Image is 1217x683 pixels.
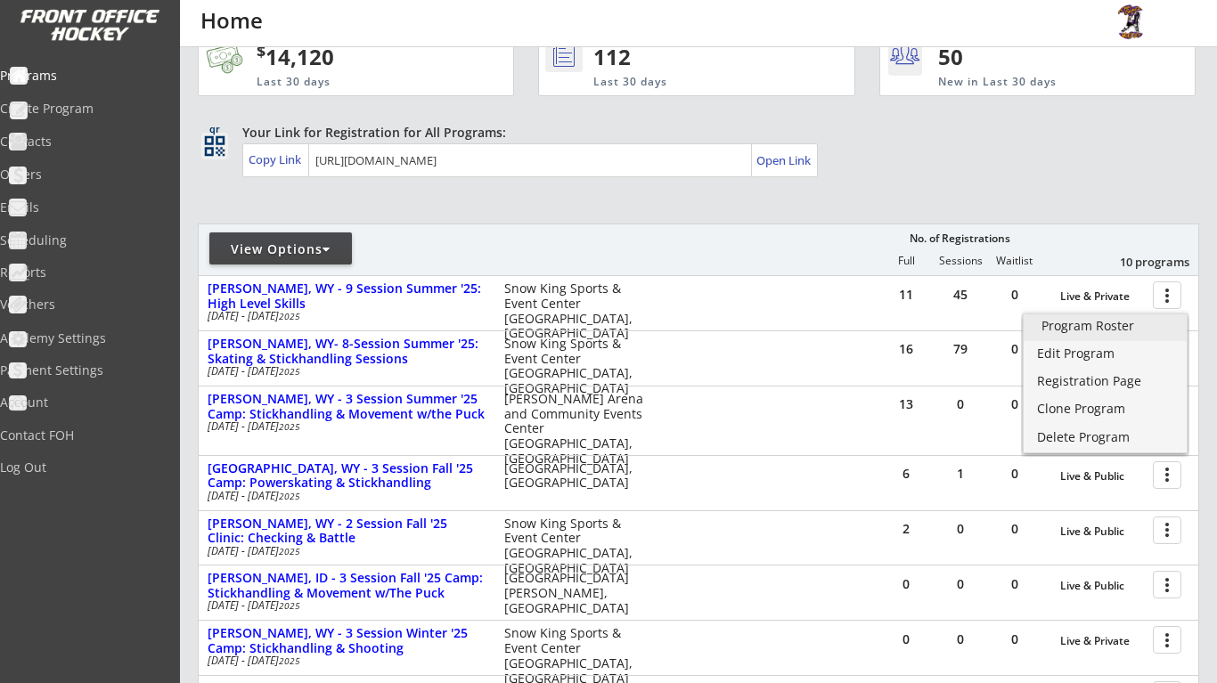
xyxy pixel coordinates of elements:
[756,148,813,173] a: Open Link
[208,281,486,312] div: [PERSON_NAME], WY - 9 Session Summer '25: High Level Skills
[988,398,1041,411] div: 0
[1024,370,1187,396] a: Registration Page
[208,655,480,666] div: [DATE] - [DATE]
[279,490,300,502] em: 2025
[879,343,933,355] div: 16
[504,281,644,341] div: Snow King Sports & Event Center [GEOGRAPHIC_DATA], [GEOGRAPHIC_DATA]
[201,133,228,159] button: qr_code
[208,491,480,501] div: [DATE] - [DATE]
[904,232,1015,245] div: No. of Registrations
[988,578,1041,590] div: 0
[242,124,1144,142] div: Your Link for Registration for All Programs:
[1153,281,1181,309] button: more_vert
[988,633,1041,646] div: 0
[934,468,987,480] div: 1
[593,42,794,72] div: 112
[249,151,305,167] div: Copy Link
[279,420,300,433] em: 2025
[879,578,933,590] div: 0
[1060,525,1144,538] div: Live & Public
[208,366,480,377] div: [DATE] - [DATE]
[208,600,480,611] div: [DATE] - [DATE]
[934,255,987,267] div: Sessions
[879,523,933,535] div: 2
[208,626,486,656] div: [PERSON_NAME], WY - 3 Session Winter '25 Camp: Stickhandling & Shooting
[279,545,300,557] em: 2025
[208,421,480,432] div: [DATE] - [DATE]
[1037,431,1173,443] div: Delete Program
[1024,314,1187,341] a: Program Roster
[934,633,987,646] div: 0
[279,310,300,322] em: 2025
[203,124,225,135] div: qr
[879,255,933,267] div: Full
[504,392,644,467] div: [PERSON_NAME] Arena and Community Events Center [GEOGRAPHIC_DATA], [GEOGRAPHIC_DATA]
[879,633,933,646] div: 0
[279,365,300,378] em: 2025
[988,289,1041,301] div: 0
[1041,320,1169,332] div: Program Roster
[934,578,987,590] div: 0
[1153,461,1181,489] button: more_vert
[938,42,1048,72] div: 50
[988,523,1041,535] div: 0
[279,599,300,612] em: 2025
[1153,516,1181,544] button: more_vert
[504,337,644,396] div: Snow King Sports & Event Center [GEOGRAPHIC_DATA], [GEOGRAPHIC_DATA]
[504,571,644,615] div: [GEOGRAPHIC_DATA] [PERSON_NAME], [GEOGRAPHIC_DATA]
[879,468,933,480] div: 6
[593,75,780,90] div: Last 30 days
[504,516,644,576] div: Snow King Sports & Event Center [GEOGRAPHIC_DATA], [GEOGRAPHIC_DATA]
[988,468,1041,480] div: 0
[208,311,480,321] div: [DATE] - [DATE]
[988,343,1041,355] div: 0
[504,461,644,492] div: [GEOGRAPHIC_DATA], [GEOGRAPHIC_DATA]
[1060,635,1144,647] div: Live & Private
[257,75,434,90] div: Last 30 days
[879,398,933,411] div: 13
[1037,347,1173,360] div: Edit Program
[279,655,300,667] em: 2025
[1024,342,1187,369] a: Edit Program
[208,337,486,367] div: [PERSON_NAME], WY- 8-Session Summer '25: Skating & Stickhandling Sessions
[208,571,486,601] div: [PERSON_NAME], ID - 3 Session Fall '25 Camp: Stickhandling & Movement w/The Puck
[879,289,933,301] div: 11
[257,42,457,72] div: 14,120
[1153,571,1181,598] button: more_vert
[1060,470,1144,483] div: Live & Public
[208,392,486,422] div: [PERSON_NAME], WY - 3 Session Summer '25 Camp: Stickhandling & Movement w/the Puck
[756,153,813,168] div: Open Link
[1060,290,1144,303] div: Live & Private
[934,398,987,411] div: 0
[208,546,480,557] div: [DATE] - [DATE]
[934,289,987,301] div: 45
[938,75,1112,90] div: New in Last 30 days
[208,516,486,547] div: [PERSON_NAME], WY - 2 Session Fall '25 Clinic: Checking & Battle
[934,523,987,535] div: 0
[1060,580,1144,592] div: Live & Public
[208,461,486,492] div: [GEOGRAPHIC_DATA], WY - 3 Session Fall '25 Camp: Powerskating & Stickhandling
[1153,626,1181,654] button: more_vert
[1097,254,1189,270] div: 10 programs
[209,240,352,258] div: View Options
[1037,375,1173,387] div: Registration Page
[1037,402,1173,415] div: Clone Program
[934,343,987,355] div: 79
[257,40,265,61] sup: $
[987,255,1041,267] div: Waitlist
